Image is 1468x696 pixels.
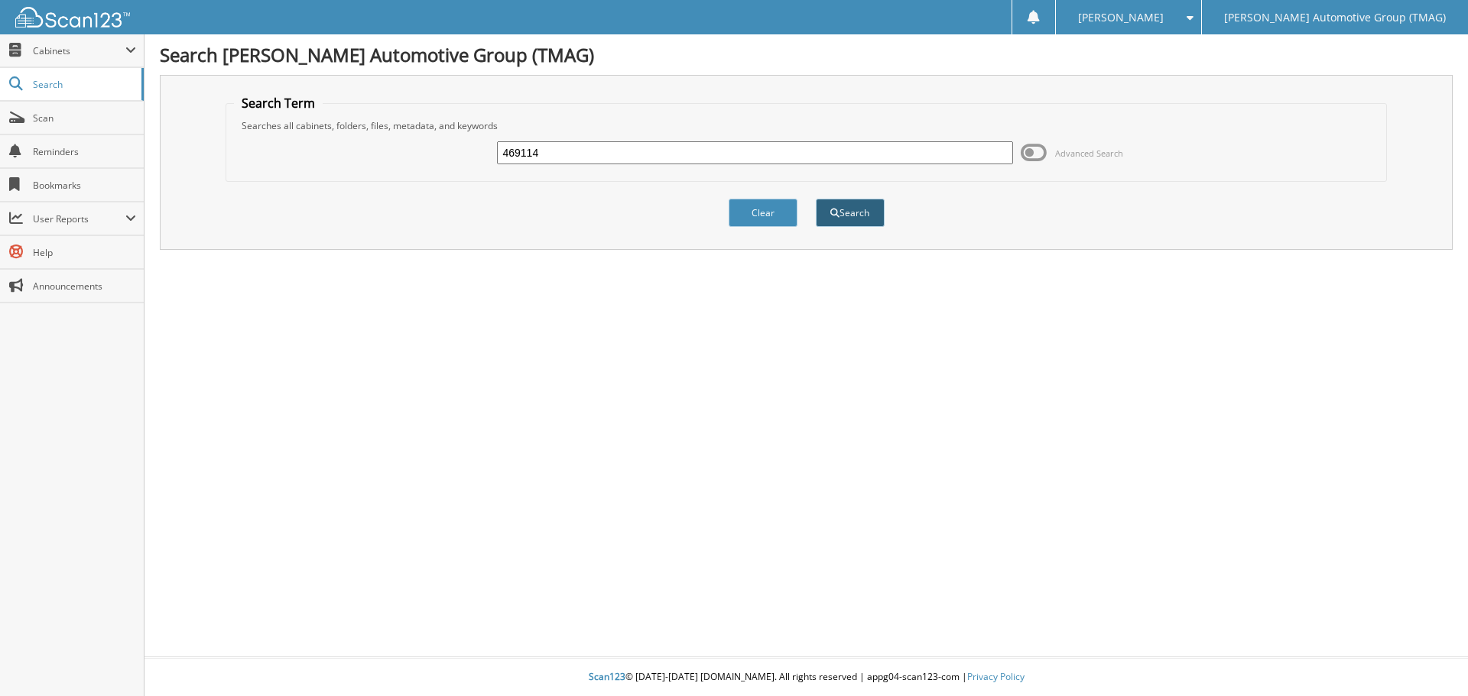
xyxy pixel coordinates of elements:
[33,44,125,57] span: Cabinets
[589,670,625,683] span: Scan123
[15,7,130,28] img: scan123-logo-white.svg
[33,145,136,158] span: Reminders
[160,42,1453,67] h1: Search [PERSON_NAME] Automotive Group (TMAG)
[234,95,323,112] legend: Search Term
[967,670,1025,683] a: Privacy Policy
[1224,13,1446,22] span: [PERSON_NAME] Automotive Group (TMAG)
[33,212,125,225] span: User Reports
[33,280,136,293] span: Announcements
[1078,13,1164,22] span: [PERSON_NAME]
[33,78,134,91] span: Search
[1392,623,1468,696] iframe: Chat Widget
[234,119,1379,132] div: Searches all cabinets, folders, files, metadata, and keywords
[816,199,885,227] button: Search
[1055,147,1123,159] span: Advanced Search
[33,179,136,192] span: Bookmarks
[145,659,1468,696] div: © [DATE]-[DATE] [DOMAIN_NAME]. All rights reserved | appg04-scan123-com |
[33,246,136,259] span: Help
[33,112,136,125] span: Scan
[729,199,797,227] button: Clear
